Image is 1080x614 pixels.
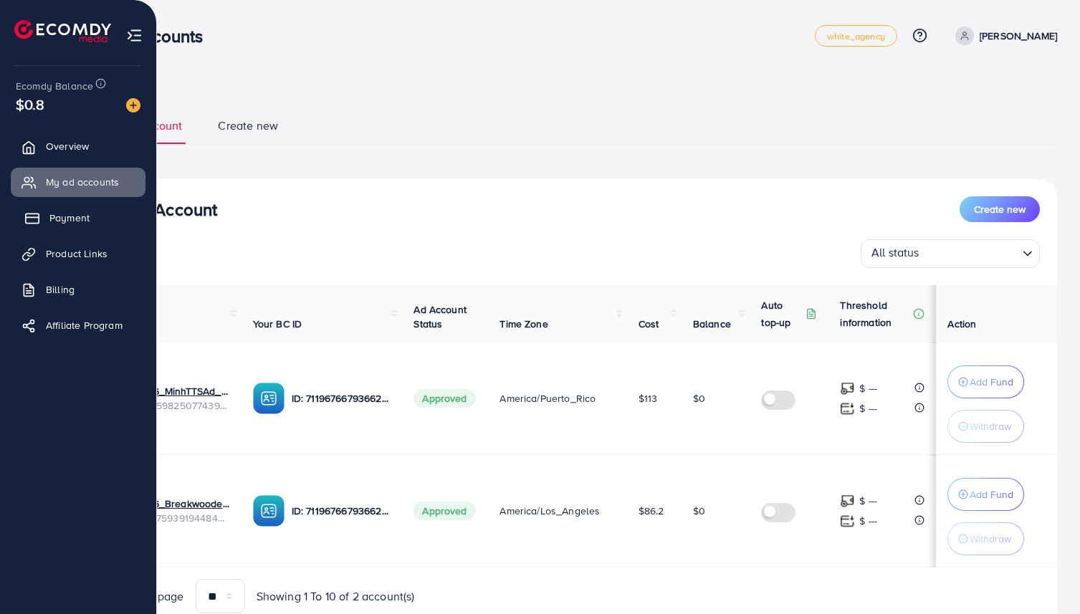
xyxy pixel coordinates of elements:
[11,239,145,268] a: Product Links
[49,211,90,225] span: Payment
[840,297,910,331] p: Threshold information
[974,202,1026,216] span: Create new
[859,512,877,529] p: $ ---
[693,391,705,406] span: $0
[46,139,89,153] span: Overview
[693,504,705,518] span: $0
[840,381,855,396] img: top-up amount
[11,203,145,232] a: Payment
[253,495,285,527] img: ic-ba-acc.ded83a64.svg
[500,317,548,331] span: Time Zone
[97,199,217,220] h3: List Ad Account
[11,132,145,160] a: Overview
[840,494,855,509] img: top-up amount
[639,391,658,406] span: $113
[14,20,111,42] img: logo
[11,168,145,196] a: My ad accounts
[11,275,145,304] a: Billing
[827,32,885,41] span: white_agency
[130,384,230,413] div: <span class='underline'>36676_MinhTTSAd_1713592817278</span></br>7359825077439152144
[859,492,877,509] p: $ ---
[46,318,123,332] span: Affiliate Program
[639,317,659,331] span: Cost
[130,398,230,413] span: ID: 7359825077439152144
[130,384,230,398] a: 36676_MinhTTSAd_1713592817278
[693,317,731,331] span: Balance
[292,390,391,407] p: ID: 7119676679366295553
[970,373,1013,390] p: Add Fund
[950,27,1057,45] a: [PERSON_NAME]
[130,511,230,525] span: ID: 7275939194484817921
[924,242,1017,264] input: Search for option
[414,389,475,408] span: Approved
[639,504,664,518] span: $86.2
[46,175,119,189] span: My ad accounts
[292,502,391,519] p: ID: 7119676679366295553
[947,410,1024,443] button: Withdraw
[947,317,976,331] span: Action
[840,514,855,529] img: top-up amount
[947,478,1024,511] button: Add Fund
[960,196,1040,222] button: Create new
[970,530,1011,547] p: Withdraw
[970,418,1011,435] p: Withdraw
[11,311,145,340] a: Affiliate Program
[500,391,596,406] span: America/Puerto_Rico
[130,497,230,526] div: <span class='underline'>36676_Breakwooden_1694061633978</span></br>7275939194484817921
[126,98,140,112] img: image
[16,79,93,93] span: Ecomdy Balance
[414,302,467,331] span: Ad Account Status
[980,27,1057,44] p: [PERSON_NAME]
[1019,550,1069,603] iframe: Chat
[218,117,278,134] span: Create new
[46,282,75,297] span: Billing
[761,297,803,331] p: Auto top-up
[859,400,877,417] p: $ ---
[130,497,230,511] a: 36676_Breakwooden_1694061633978
[861,239,1040,268] div: Search for option
[859,380,877,397] p: $ ---
[947,522,1024,555] button: Withdraw
[840,401,855,416] img: top-up amount
[500,504,600,518] span: America/Los_Angeles
[126,27,143,44] img: menu
[46,246,107,261] span: Product Links
[970,486,1013,503] p: Add Fund
[869,241,922,264] span: All status
[947,365,1024,398] button: Add Fund
[16,94,45,115] span: $0.8
[253,317,302,331] span: Your BC ID
[257,588,415,605] span: Showing 1 To 10 of 2 account(s)
[253,383,285,414] img: ic-ba-acc.ded83a64.svg
[815,25,897,47] a: white_agency
[414,502,475,520] span: Approved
